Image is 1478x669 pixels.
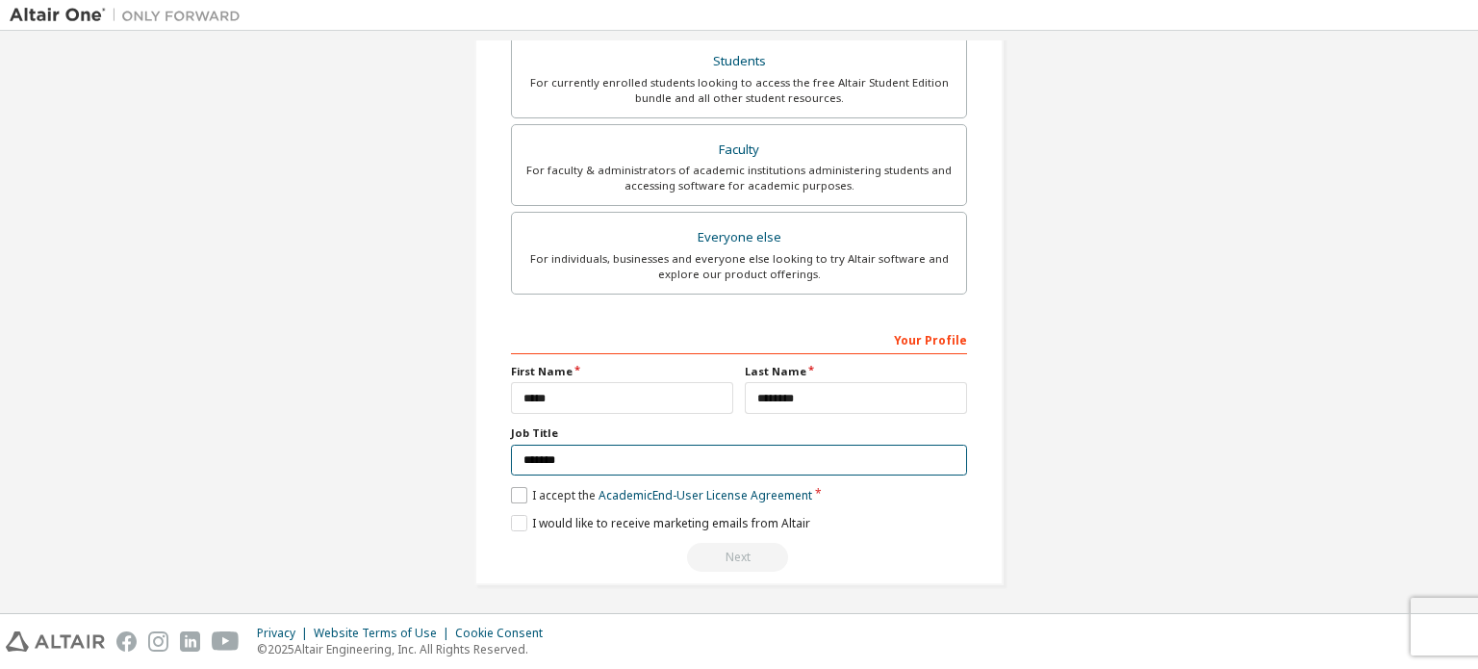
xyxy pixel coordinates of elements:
p: © 2025 Altair Engineering, Inc. All Rights Reserved. [257,641,554,657]
div: Students [523,48,955,75]
div: Cookie Consent [455,626,554,641]
img: altair_logo.svg [6,631,105,652]
label: First Name [511,364,733,379]
img: linkedin.svg [180,631,200,652]
img: facebook.svg [116,631,137,652]
div: Website Terms of Use [314,626,455,641]
div: For faculty & administrators of academic institutions administering students and accessing softwa... [523,163,955,193]
a: Academic End-User License Agreement [599,487,812,503]
label: Last Name [745,364,967,379]
div: Your Profile [511,323,967,354]
img: youtube.svg [212,631,240,652]
label: I accept the [511,487,812,503]
label: Job Title [511,425,967,441]
div: Faculty [523,137,955,164]
div: Everyone else [523,224,955,251]
img: instagram.svg [148,631,168,652]
div: Read and acccept EULA to continue [511,543,967,572]
div: For individuals, businesses and everyone else looking to try Altair software and explore our prod... [523,251,955,282]
img: Altair One [10,6,250,25]
div: Privacy [257,626,314,641]
div: For currently enrolled students looking to access the free Altair Student Edition bundle and all ... [523,75,955,106]
label: I would like to receive marketing emails from Altair [511,515,810,531]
